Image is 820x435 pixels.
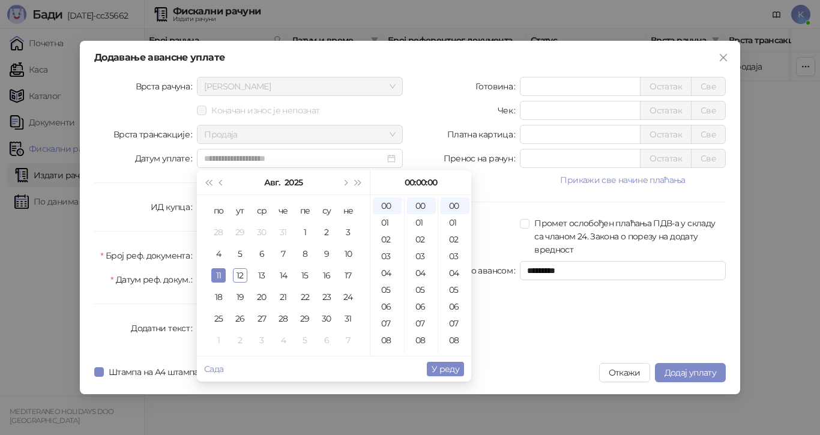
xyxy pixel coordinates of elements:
[520,173,726,187] button: Прикажи све начине плаћања
[407,265,436,281] div: 04
[204,364,223,374] a: Сада
[294,308,316,329] td: 2025-08-29
[104,365,213,379] span: Штампа на А4 штампачу
[294,243,316,265] td: 2025-08-08
[599,363,650,382] button: Откажи
[407,332,436,349] div: 08
[298,225,312,239] div: 1
[407,281,436,298] div: 05
[276,311,291,326] div: 28
[714,53,733,62] span: Close
[298,247,312,261] div: 8
[691,77,726,96] button: Све
[251,308,273,329] td: 2025-08-27
[208,265,229,286] td: 2025-08-11
[276,268,291,283] div: 14
[316,243,337,265] td: 2025-08-09
[407,349,436,365] div: 09
[229,200,251,221] th: ут
[640,101,692,120] button: Остатак
[211,333,226,347] div: 1
[640,125,692,144] button: Остатак
[407,214,436,231] div: 01
[233,247,247,261] div: 5
[319,290,334,304] div: 23
[273,200,294,221] th: че
[338,170,351,194] button: Следећи месец (PageDown)
[211,311,226,326] div: 25
[110,270,197,289] label: Датум реф. докум.
[407,197,436,214] div: 00
[229,221,251,243] td: 2025-07-29
[255,333,269,347] div: 3
[341,247,355,261] div: 10
[373,214,402,231] div: 01
[135,149,197,168] label: Датум уплате
[298,333,312,347] div: 5
[337,329,359,351] td: 2025-09-07
[229,329,251,351] td: 2025-09-02
[276,333,291,347] div: 4
[373,349,402,365] div: 09
[204,77,396,95] span: Аванс
[233,311,247,326] div: 26
[255,268,269,283] div: 13
[498,101,520,120] label: Чек
[341,225,355,239] div: 3
[251,286,273,308] td: 2025-08-20
[316,221,337,243] td: 2025-08-02
[337,265,359,286] td: 2025-08-17
[273,221,294,243] td: 2025-07-31
[131,319,197,338] label: Додатни текст
[298,311,312,326] div: 29
[233,333,247,347] div: 2
[319,311,334,326] div: 30
[655,363,726,382] button: Додај уплату
[427,362,464,376] button: У реду
[113,125,197,144] label: Врста трансакције
[316,308,337,329] td: 2025-08-30
[294,200,316,221] th: пе
[319,268,334,283] div: 16
[294,265,316,286] td: 2025-08-15
[273,243,294,265] td: 2025-08-07
[255,225,269,239] div: 30
[285,170,303,194] button: Изабери годину
[337,221,359,243] td: 2025-08-03
[432,364,459,374] span: У реду
[375,170,466,194] div: 00:00:00
[373,332,402,349] div: 08
[276,225,291,239] div: 31
[294,286,316,308] td: 2025-08-22
[441,315,469,332] div: 07
[251,329,273,351] td: 2025-09-03
[441,332,469,349] div: 08
[441,281,469,298] div: 05
[208,200,229,221] th: по
[719,53,728,62] span: close
[294,221,316,243] td: 2025-08-01
[229,243,251,265] td: 2025-08-05
[714,48,733,67] button: Close
[233,290,247,304] div: 19
[229,286,251,308] td: 2025-08-19
[251,221,273,243] td: 2025-07-30
[204,152,385,165] input: Датум уплате
[211,290,226,304] div: 18
[373,265,402,281] div: 04
[441,248,469,265] div: 03
[251,265,273,286] td: 2025-08-13
[229,308,251,329] td: 2025-08-26
[341,268,355,283] div: 17
[229,265,251,286] td: 2025-08-12
[208,243,229,265] td: 2025-08-04
[207,104,324,117] span: Коначан износ је непознат
[251,200,273,221] th: ср
[337,243,359,265] td: 2025-08-10
[208,221,229,243] td: 2025-07-28
[151,197,197,217] label: ИД купца
[202,170,215,194] button: Претходна година (Control + left)
[440,261,520,280] label: Плаћено авансом
[211,225,226,239] div: 28
[640,77,692,96] button: Остатак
